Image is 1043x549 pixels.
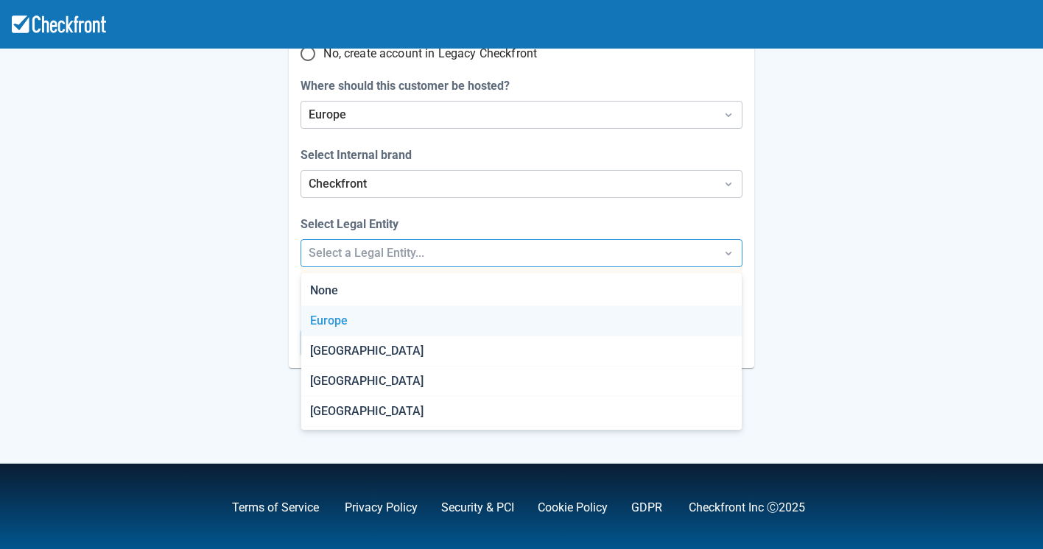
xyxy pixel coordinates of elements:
[301,216,404,233] label: Select Legal Entity
[721,177,736,191] span: Dropdown icon
[538,500,608,514] a: Cookie Policy
[721,107,736,122] span: Dropdown icon
[301,397,742,427] div: [GEOGRAPHIC_DATA]
[301,77,516,95] label: Where should this customer be hosted?
[689,500,805,514] a: Checkfront Inc Ⓒ2025
[301,276,742,306] div: None
[721,246,736,261] span: Dropdown icon
[301,306,742,336] div: Europe
[301,366,742,397] div: [GEOGRAPHIC_DATA]
[441,500,514,514] a: Security & PCI
[301,336,742,366] div: [GEOGRAPHIC_DATA]
[309,175,707,193] div: Checkfront
[323,45,537,63] span: No, create account in Legacy Checkfront
[631,500,662,514] a: GDPR
[309,106,707,124] div: Europe
[301,146,418,164] label: Select Internal brand
[830,390,1043,549] iframe: Chat Widget
[208,499,321,517] div: ,
[309,244,707,262] div: Select a Legal Entity...
[232,500,319,514] a: Terms of Service
[608,499,665,517] div: .
[345,500,418,514] a: Privacy Policy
